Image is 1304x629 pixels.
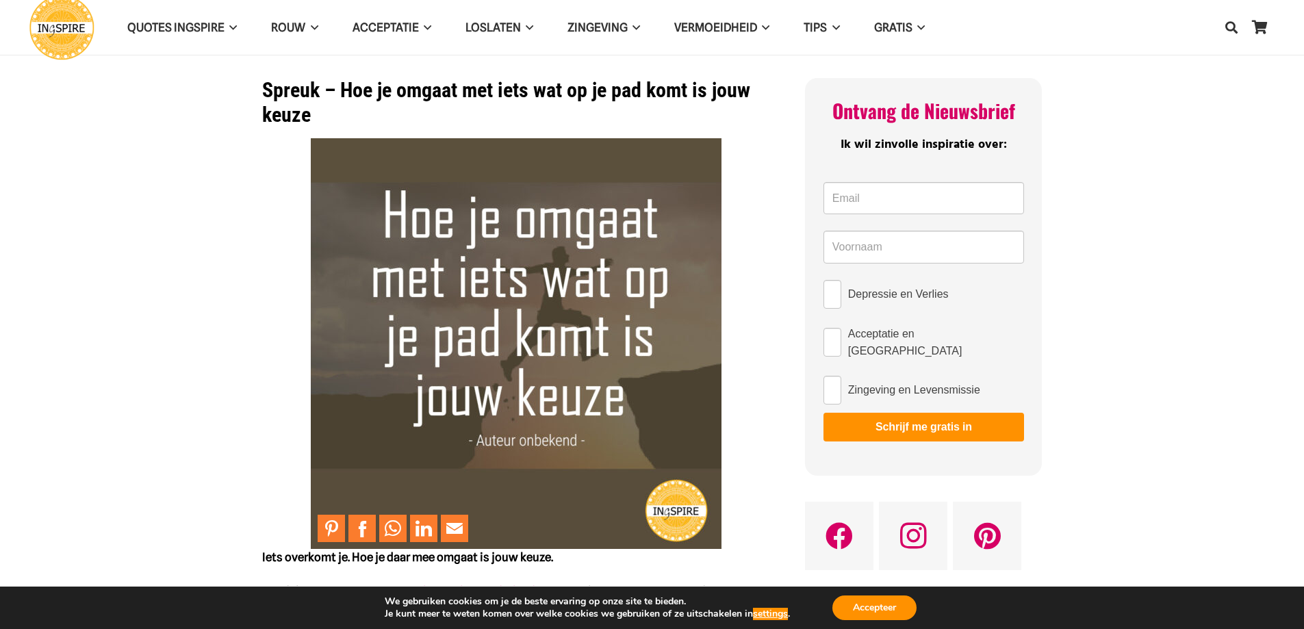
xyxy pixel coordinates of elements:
[823,376,841,405] input: Zingeving en Levensmissie
[448,10,550,45] a: LoslatenLoslaten Menu
[441,515,472,542] li: Email This
[823,328,841,357] input: Acceptatie en [GEOGRAPHIC_DATA]
[805,502,873,570] a: Facebook
[550,10,657,45] a: ZingevingZingeving Menu
[311,138,721,549] img: Hoe je omgaat met iets wat op je pad komt is jouw keuze - ingspire.nl
[857,10,942,45] a: GRATISGRATIS Menu
[410,515,437,542] a: Share to LinkedIn
[356,584,541,598] a: mooie spreuken in het Nederlands
[567,21,628,34] span: Zingeving
[271,21,305,34] span: ROUW
[823,413,1024,441] button: Schrijf me gratis in
[465,21,521,34] span: Loslaten
[953,502,1021,570] a: Pinterest
[348,515,376,542] a: Share to Facebook
[787,10,856,45] a: TIPSTIPS Menu
[318,515,345,542] a: Pin to Pinterest
[441,515,468,542] a: Mail to Email This
[848,325,1024,359] span: Acceptatie en [GEOGRAPHIC_DATA]
[912,10,925,44] span: GRATIS Menu
[305,10,318,44] span: ROUW Menu
[385,608,790,620] p: Je kunt meer te weten komen over welke cookies we gebruiken of ze uitschakelen in .
[874,21,912,34] span: GRATIS
[225,10,237,44] span: QUOTES INGSPIRE Menu
[379,515,410,542] li: WhatsApp
[335,10,448,45] a: AcceptatieAcceptatie Menu
[262,550,553,564] strong: Iets overkomt je. Hoe je daar mee omgaat is jouw keuze.
[848,381,980,398] span: Zingeving en Levensmissie
[127,21,225,34] span: QUOTES INGSPIRE
[657,10,787,45] a: VERMOEIDHEIDVERMOEIDHEID Menu
[262,78,771,127] h1: Spreuk – Hoe je omgaat met iets wat op je pad komt is jouw keuze
[823,182,1024,215] input: Email
[628,10,640,44] span: Zingeving Menu
[419,10,431,44] span: Acceptatie Menu
[823,231,1024,264] input: Voornaam
[318,515,348,542] li: Pinterest
[353,21,419,34] span: Acceptatie
[832,595,917,620] button: Accepteer
[674,21,757,34] span: VERMOEIDHEID
[379,515,407,542] a: Share to WhatsApp
[254,10,335,45] a: ROUWROUW Menu
[1218,10,1245,44] a: Zoeken
[879,502,947,570] a: Instagram
[757,10,769,44] span: VERMOEIDHEID Menu
[410,515,441,542] li: LinkedIn
[804,21,827,34] span: TIPS
[262,582,771,615] p: Ontdek nog meer . Deze selectie van motiverende citaten en positieve woorden inspireren de geest ...
[521,10,533,44] span: Loslaten Menu
[827,10,839,44] span: TIPS Menu
[385,595,790,608] p: We gebruiken cookies om je de beste ervaring op onze site te bieden.
[832,97,1015,125] span: Ontvang de Nieuwsbrief
[848,285,949,303] span: Depressie en Verlies
[823,280,841,309] input: Depressie en Verlies
[841,135,1007,155] span: Ik wil zinvolle inspiratie over:
[110,10,254,45] a: QUOTES INGSPIREQUOTES INGSPIRE Menu
[348,515,379,542] li: Facebook
[753,608,788,620] button: settings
